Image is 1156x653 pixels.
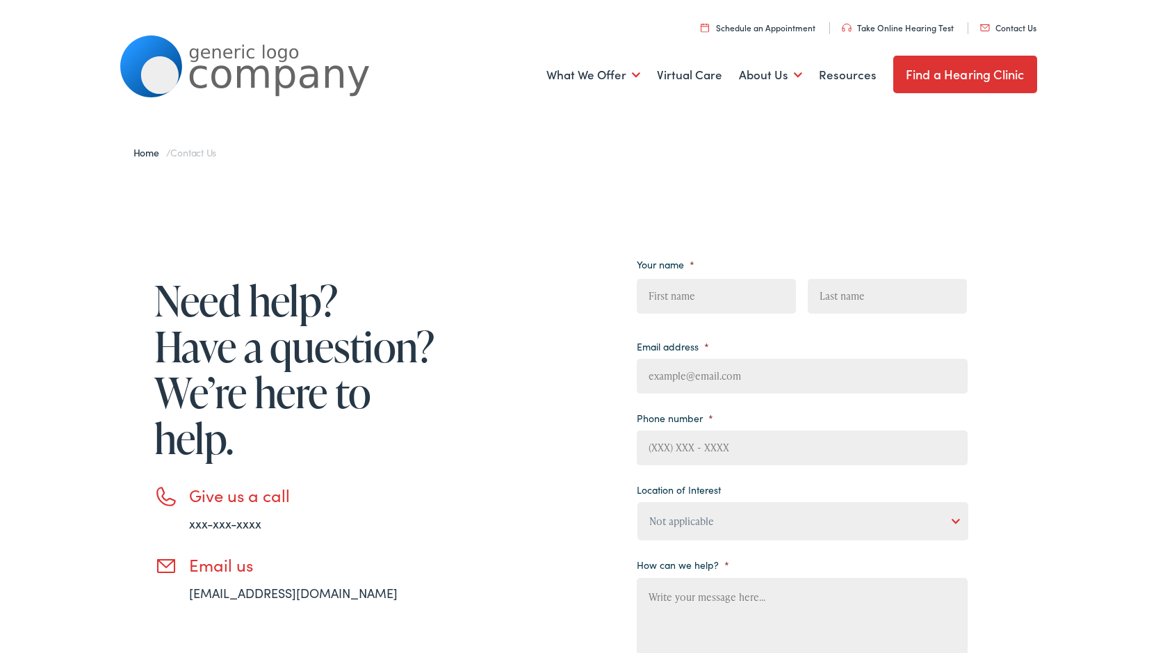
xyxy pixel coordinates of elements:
[842,22,954,33] a: Take Online Hearing Test
[170,145,216,159] span: Contact Us
[189,515,261,532] a: xxx-xxx-xxxx
[546,49,640,101] a: What We Offer
[701,22,815,33] a: Schedule an Appointment
[637,430,968,465] input: (XXX) XXX - XXXX
[701,23,709,32] img: utility icon
[739,49,802,101] a: About Us
[133,145,217,159] span: /
[842,24,852,32] img: utility icon
[154,277,439,461] h1: Need help? Have a question? We’re here to help.
[189,485,439,506] h3: Give us a call
[637,412,713,424] label: Phone number
[189,555,439,575] h3: Email us
[637,359,968,394] input: example@email.com
[637,258,694,271] label: Your name
[657,49,722,101] a: Virtual Care
[637,483,721,496] label: Location of Interest
[189,584,398,602] a: [EMAIL_ADDRESS][DOMAIN_NAME]
[133,145,166,159] a: Home
[980,22,1036,33] a: Contact Us
[893,56,1037,93] a: Find a Hearing Clinic
[637,279,796,314] input: First name
[980,24,990,31] img: utility icon
[637,340,709,353] label: Email address
[819,49,877,101] a: Resources
[808,279,967,314] input: Last name
[637,558,729,571] label: How can we help?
